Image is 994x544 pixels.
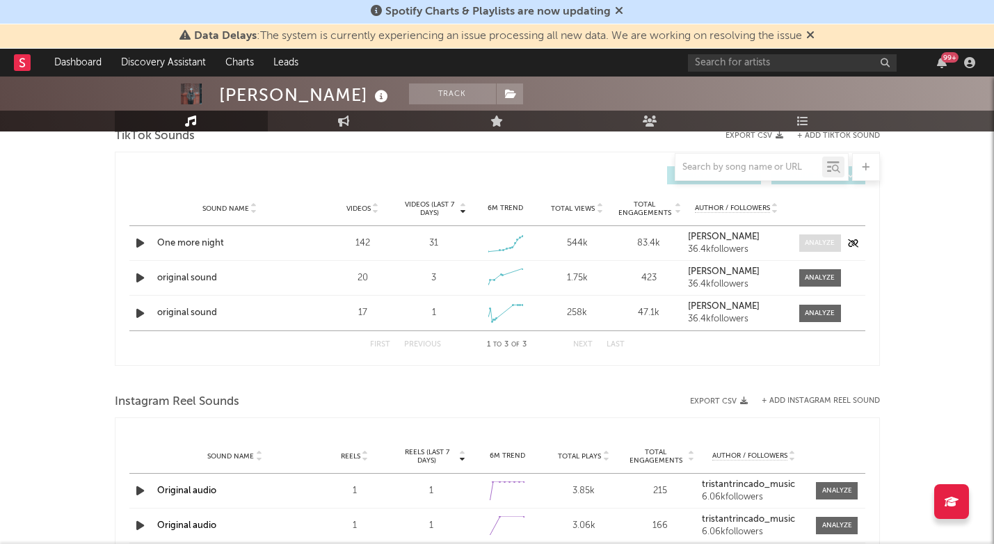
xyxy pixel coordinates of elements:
[45,49,111,77] a: Dashboard
[341,452,360,461] span: Reels
[690,397,748,406] button: Export CSV
[941,52,959,63] div: 99 +
[688,267,785,277] a: [PERSON_NAME]
[216,49,264,77] a: Charts
[545,237,609,250] div: 544k
[688,314,785,324] div: 36.4k followers
[702,515,806,525] a: tristantrincado_music
[688,302,760,311] strong: [PERSON_NAME]
[385,6,611,17] span: Spotify Charts & Playlists are now updating
[330,271,395,285] div: 20
[432,306,436,320] div: 1
[688,280,785,289] div: 36.4k followers
[219,83,392,106] div: [PERSON_NAME]
[695,204,770,213] span: Author / Followers
[320,519,390,533] div: 1
[806,31,815,42] span: Dismiss
[625,519,695,533] div: 166
[545,271,609,285] div: 1.75k
[194,31,257,42] span: Data Delays
[558,452,601,461] span: Total Plays
[702,527,806,537] div: 6.06k followers
[688,267,760,276] strong: [PERSON_NAME]
[688,232,785,242] a: [PERSON_NAME]
[616,271,681,285] div: 423
[111,49,216,77] a: Discovery Assistant
[616,200,673,217] span: Total Engagements
[688,54,897,72] input: Search for artists
[157,237,303,250] a: One more night
[573,341,593,349] button: Next
[511,342,520,348] span: of
[607,341,625,349] button: Last
[702,480,806,490] a: tristantrincado_music
[726,131,783,140] button: Export CSV
[688,302,785,312] a: [PERSON_NAME]
[688,232,760,241] strong: [PERSON_NAME]
[330,237,395,250] div: 142
[762,397,880,405] button: + Add Instagram Reel Sound
[549,519,618,533] div: 3.06k
[207,452,254,461] span: Sound Name
[493,342,502,348] span: to
[396,448,458,465] span: Reels (last 7 days)
[330,306,395,320] div: 17
[157,486,216,495] a: Original audio
[937,57,947,68] button: 99+
[748,397,880,405] div: + Add Instagram Reel Sound
[545,306,609,320] div: 258k
[346,205,371,213] span: Videos
[401,200,458,217] span: Videos (last 7 days)
[370,341,390,349] button: First
[625,448,687,465] span: Total Engagements
[702,480,795,489] strong: tristantrincado_music
[797,132,880,140] button: + Add TikTok Sound
[712,451,787,461] span: Author / Followers
[783,132,880,140] button: + Add TikTok Sound
[469,337,545,353] div: 1 3 3
[473,451,543,461] div: 6M Trend
[675,162,822,173] input: Search by song name or URL
[431,271,436,285] div: 3
[549,484,618,498] div: 3.85k
[202,205,249,213] span: Sound Name
[264,49,308,77] a: Leads
[194,31,802,42] span: : The system is currently experiencing an issue processing all new data. We are working on resolv...
[616,306,681,320] div: 47.1k
[551,205,595,213] span: Total Views
[625,484,695,498] div: 215
[616,237,681,250] div: 83.4k
[404,341,441,349] button: Previous
[409,83,496,104] button: Track
[157,521,216,530] a: Original audio
[473,203,538,214] div: 6M Trend
[115,394,239,410] span: Instagram Reel Sounds
[396,484,466,498] div: 1
[429,237,438,250] div: 31
[115,128,195,145] span: TikTok Sounds
[688,245,785,255] div: 36.4k followers
[396,519,466,533] div: 1
[320,484,390,498] div: 1
[615,6,623,17] span: Dismiss
[157,306,303,320] a: original sound
[702,515,795,524] strong: tristantrincado_music
[702,493,806,502] div: 6.06k followers
[157,271,303,285] a: original sound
